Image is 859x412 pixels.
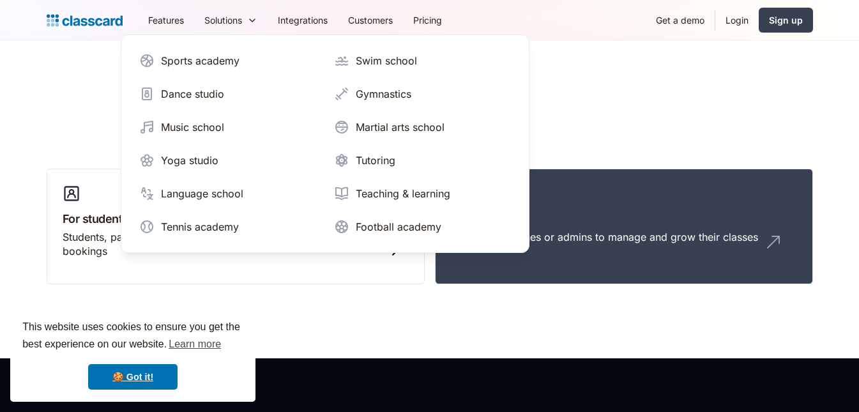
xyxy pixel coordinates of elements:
[769,13,803,27] div: Sign up
[22,319,243,354] span: This website uses cookies to ensure you get the best experience on our website.
[329,214,516,240] a: Football academy
[356,53,417,68] div: Swim school
[161,219,239,234] div: Tennis academy
[715,6,759,34] a: Login
[134,48,321,73] a: Sports academy
[356,219,441,234] div: Football academy
[121,34,529,253] nav: Solutions
[329,81,516,107] a: Gymnastics
[138,6,194,34] a: Features
[161,186,243,201] div: Language school
[451,230,758,244] div: Teachers, coaches or admins to manage and grow their classes
[403,6,452,34] a: Pricing
[329,148,516,173] a: Tutoring
[134,214,321,240] a: Tennis academy
[161,53,239,68] div: Sports academy
[167,335,223,354] a: learn more about cookies
[161,119,224,135] div: Music school
[134,148,321,173] a: Yoga studio
[338,6,403,34] a: Customers
[356,186,450,201] div: Teaching & learning
[356,119,445,135] div: Martial arts school
[204,13,242,27] div: Solutions
[356,153,395,168] div: Tutoring
[47,169,425,285] a: For studentsStudents, parents or guardians to view their profile and manage bookings
[63,230,383,259] div: Students, parents or guardians to view their profile and manage bookings
[161,86,224,102] div: Dance studio
[435,169,813,285] a: For staffTeachers, coaches or admins to manage and grow their classes
[268,6,338,34] a: Integrations
[329,48,516,73] a: Swim school
[329,114,516,140] a: Martial arts school
[10,307,255,402] div: cookieconsent
[88,364,178,390] a: dismiss cookie message
[47,11,123,29] a: Logo
[134,81,321,107] a: Dance studio
[194,6,268,34] div: Solutions
[134,181,321,206] a: Language school
[356,86,411,102] div: Gymnastics
[759,8,813,33] a: Sign up
[329,181,516,206] a: Teaching & learning
[161,153,218,168] div: Yoga studio
[134,114,321,140] a: Music school
[63,210,409,227] h3: For students
[646,6,715,34] a: Get a demo
[451,210,797,227] h3: For staff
